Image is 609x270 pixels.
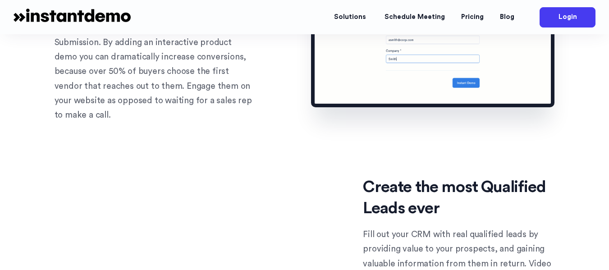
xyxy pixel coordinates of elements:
a: Pricing [453,4,492,31]
a: Solutions [326,4,376,31]
a: Blog [492,4,522,31]
h2: Create the most Qualified Leads ever [363,177,554,219]
img: logo [14,4,131,31]
p: Instant Demo can replace your existing “Request a Demo” CTA, or it can be used following a Form S... [55,7,255,123]
a: Login [540,7,595,27]
a: Schedule Meeting [376,4,453,31]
